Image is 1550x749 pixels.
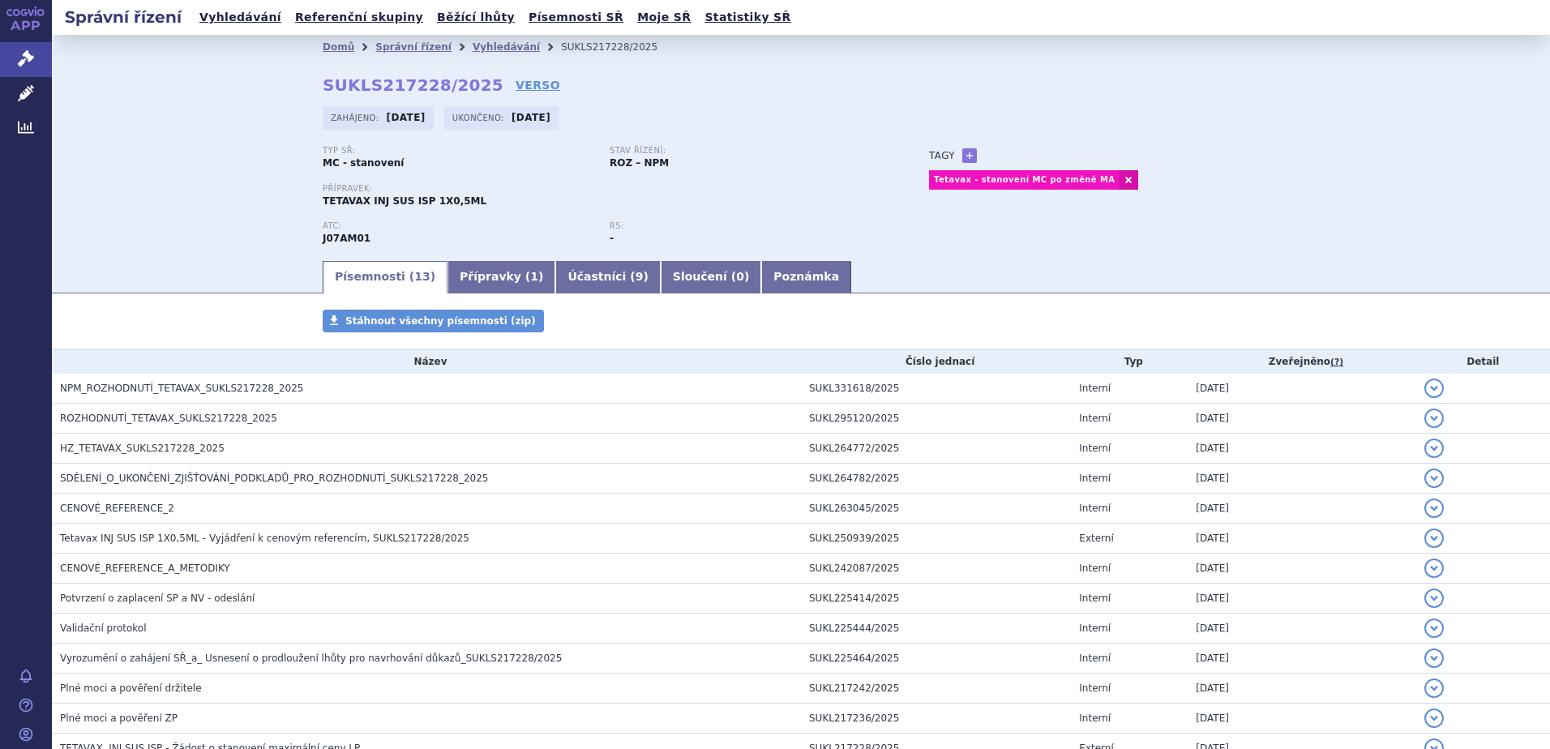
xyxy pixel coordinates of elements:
strong: SUKLS217228/2025 [323,75,503,95]
button: detail [1424,588,1444,608]
span: CENOVÉ_REFERENCE_A_METODIKY [60,563,230,574]
a: Referenční skupiny [290,6,428,28]
button: detail [1424,469,1444,488]
span: SDĚLENÍ_O_UKONČENÍ_ZJIŠŤOVÁNÍ_PODKLADŮ_PRO_ROZHODNUTÍ_SUKLS217228_2025 [60,473,488,484]
span: Interní [1079,473,1111,484]
td: [DATE] [1188,524,1415,554]
th: Číslo jednací [801,349,1071,374]
span: 1 [530,270,538,283]
span: Interní [1079,653,1111,664]
td: SUKL225444/2025 [801,614,1071,644]
td: SUKL242087/2025 [801,554,1071,584]
span: Externí [1079,533,1113,544]
a: + [962,148,977,163]
td: SUKL225414/2025 [801,584,1071,614]
span: Interní [1079,623,1111,634]
span: Interní [1079,503,1111,514]
span: ROZHODNUTÍ_TETAVAX_SUKLS217228_2025 [60,413,277,424]
td: SUKL250939/2025 [801,524,1071,554]
a: Přípravky (1) [447,261,555,293]
strong: [DATE] [512,112,550,123]
span: 9 [636,270,644,283]
span: Plné moci a pověření držitele [60,683,202,694]
th: Typ [1071,349,1188,374]
td: [DATE] [1188,704,1415,734]
a: Statistiky SŘ [700,6,795,28]
span: Interní [1079,593,1111,604]
strong: - [610,233,614,244]
a: Stáhnout všechny písemnosti (zip) [323,310,544,332]
span: Interní [1079,683,1111,694]
button: detail [1424,618,1444,638]
p: ATC: [323,221,593,231]
span: Stáhnout všechny písemnosti (zip) [345,315,536,327]
h2: Správní řízení [52,6,195,28]
th: Zveřejněno [1188,349,1415,374]
button: detail [1424,379,1444,398]
a: Písemnosti (13) [323,261,447,293]
td: SUKL217236/2025 [801,704,1071,734]
span: Zahájeno: [331,111,382,124]
a: VERSO [516,77,560,93]
span: Tetavax INJ SUS ISP 1X0,5ML - Vyjádření k cenovým referencím, SUKLS217228/2025 [60,533,469,544]
td: SUKL331618/2025 [801,374,1071,404]
a: Sloučení (0) [661,261,761,293]
span: 13 [414,270,430,283]
span: Ukončeno: [452,111,507,124]
span: TETAVAX INJ SUS ISP 1X0,5ML [323,195,486,207]
a: Vyhledávání [473,41,540,53]
strong: ROZ – NPM [610,157,669,169]
td: [DATE] [1188,374,1415,404]
td: [DATE] [1188,434,1415,464]
a: Písemnosti SŘ [524,6,628,28]
button: detail [1424,439,1444,458]
span: Validační protokol [60,623,147,634]
a: Správní řízení [375,41,452,53]
a: Vyhledávání [195,6,286,28]
button: detail [1424,499,1444,518]
span: Interní [1079,563,1111,574]
span: Interní [1079,413,1111,424]
a: Tetavax - stanovení MC po změně MA [929,170,1119,190]
p: Typ SŘ: [323,146,593,156]
span: Potvrzení o zaplacení SP a NV - odeslání [60,593,255,604]
span: 0 [736,270,744,283]
td: SUKL225464/2025 [801,644,1071,674]
p: Stav řízení: [610,146,880,156]
td: [DATE] [1188,644,1415,674]
td: SUKL264772/2025 [801,434,1071,464]
td: SUKL295120/2025 [801,404,1071,434]
th: Název [52,349,801,374]
span: Interní [1079,713,1111,724]
abbr: (?) [1330,357,1343,368]
td: [DATE] [1188,674,1415,704]
strong: TETANOVÝ TOXOID [323,233,370,244]
strong: [DATE] [387,112,426,123]
th: Detail [1416,349,1550,374]
button: detail [1424,648,1444,668]
td: [DATE] [1188,404,1415,434]
p: Přípravek: [323,184,897,194]
td: SUKL264782/2025 [801,464,1071,494]
a: Účastníci (9) [555,261,660,293]
td: [DATE] [1188,464,1415,494]
span: CENOVÉ_REFERENCE_2 [60,503,174,514]
span: Interní [1079,383,1111,394]
li: SUKLS217228/2025 [561,35,679,59]
button: detail [1424,559,1444,578]
a: Poznámka [761,261,851,293]
span: HZ_TETAVAX_SUKLS217228_2025 [60,443,225,454]
td: [DATE] [1188,614,1415,644]
td: [DATE] [1188,554,1415,584]
a: Moje SŘ [632,6,696,28]
a: Domů [323,41,354,53]
a: Běžící lhůty [432,6,520,28]
strong: MC - stanovení [323,157,404,169]
button: detail [1424,409,1444,428]
button: detail [1424,678,1444,698]
td: [DATE] [1188,494,1415,524]
button: detail [1424,708,1444,728]
span: NPM_ROZHODNUTÍ_TETAVAX_SUKLS217228_2025 [60,383,303,394]
span: Plné moci a pověření ZP [60,713,178,724]
td: [DATE] [1188,584,1415,614]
